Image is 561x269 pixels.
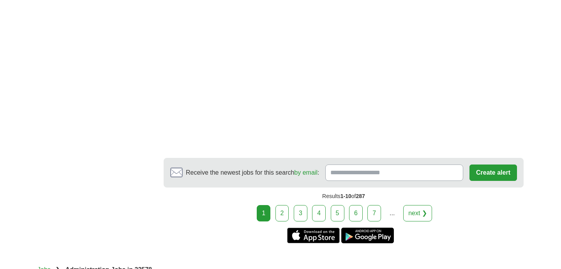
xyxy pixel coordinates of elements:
a: 2 [275,205,289,221]
span: 1-10 [340,193,351,199]
a: 7 [367,205,381,221]
div: Results of [164,188,524,205]
a: Get the Android app [341,228,394,243]
a: 6 [349,205,363,221]
a: 3 [294,205,307,221]
a: by email [294,169,318,176]
div: 1 [257,205,270,221]
div: ... [385,205,400,221]
a: 5 [331,205,344,221]
a: next ❯ [403,205,432,221]
span: Receive the newest jobs for this search : [186,168,319,177]
span: 287 [356,193,365,199]
button: Create alert [469,165,517,181]
a: Get the iPhone app [287,228,340,243]
a: 4 [312,205,326,221]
